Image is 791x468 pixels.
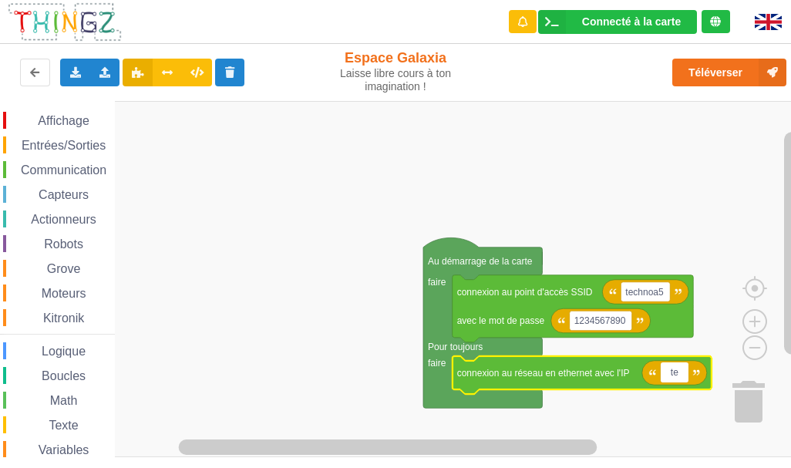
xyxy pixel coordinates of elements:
span: Kitronik [41,311,86,325]
span: Math [48,394,80,407]
text: faire [428,357,446,368]
span: Communication [19,163,109,177]
span: Logique [39,345,88,358]
span: Grove [45,262,83,275]
text: connexion au réseau en ethernet avec l'IP [457,367,630,378]
div: Tu es connecté au serveur de création de Thingz [702,10,730,33]
span: Moteurs [39,287,89,300]
span: Actionneurs [29,213,99,226]
text: technoa5 [625,286,664,297]
div: Connecté à la carte [582,16,681,27]
text: Au démarrage de la carte [428,255,533,266]
span: Affichage [35,114,91,127]
text: 1234567890 [574,315,626,326]
span: Variables [36,443,92,456]
span: Capteurs [36,188,91,201]
text: faire [428,276,446,287]
text: connexion au point d'accès SSID [457,286,593,297]
div: Laisse libre cours à ton imagination ! [331,67,459,93]
img: thingz_logo.png [7,2,123,42]
span: Texte [46,419,80,432]
button: Téléverser [672,59,786,86]
img: gb.png [755,14,782,30]
span: Robots [42,237,86,251]
text: avec le mot de passe [457,315,545,326]
text: Pour toujours [428,341,483,352]
span: Boucles [39,369,88,382]
div: Ta base fonctionne bien ! [538,10,697,34]
span: Entrées/Sorties [19,139,108,152]
div: Espace Galaxia [331,49,459,93]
